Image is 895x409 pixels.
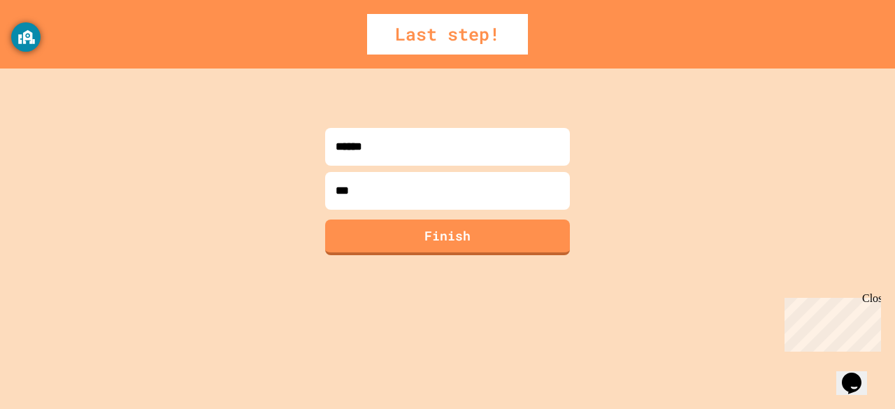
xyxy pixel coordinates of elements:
iframe: chat widget [836,353,881,395]
iframe: chat widget [779,292,881,352]
button: Finish [325,220,570,255]
div: Last step! [367,14,528,55]
button: GoGuardian Privacy Information [11,22,41,52]
div: Chat with us now!Close [6,6,96,89]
